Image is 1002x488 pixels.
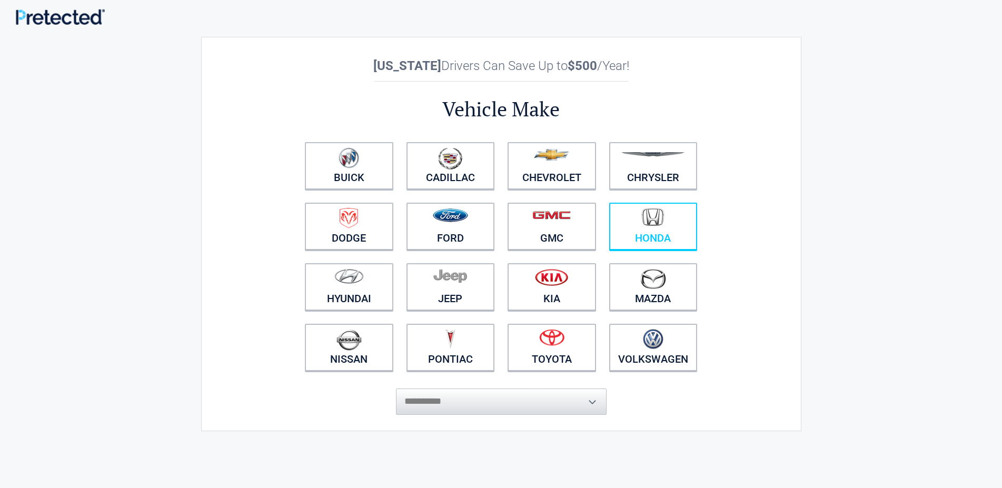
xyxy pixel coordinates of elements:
[339,147,359,168] img: buick
[406,263,495,311] a: Jeep
[534,149,569,161] img: chevrolet
[508,324,596,371] a: Toyota
[642,208,664,226] img: honda
[299,58,704,73] h2: Drivers Can Save Up to /Year
[640,268,666,289] img: mazda
[406,324,495,371] a: Pontiac
[305,142,393,190] a: Buick
[299,96,704,123] h2: Vehicle Make
[305,203,393,250] a: Dodge
[406,142,495,190] a: Cadillac
[532,211,571,220] img: gmc
[609,142,698,190] a: Chrysler
[373,58,441,73] b: [US_STATE]
[643,329,663,350] img: volkswagen
[621,152,685,157] img: chrysler
[334,268,364,284] img: hyundai
[508,142,596,190] a: Chevrolet
[609,203,698,250] a: Honda
[406,203,495,250] a: Ford
[445,329,455,349] img: pontiac
[433,268,467,283] img: jeep
[340,208,358,228] img: dodge
[433,208,468,222] img: ford
[535,268,568,286] img: kia
[336,329,362,351] img: nissan
[508,203,596,250] a: GMC
[539,329,564,346] img: toyota
[609,263,698,311] a: Mazda
[568,58,597,73] b: $500
[16,9,105,25] img: Main Logo
[609,324,698,371] a: Volkswagen
[305,263,393,311] a: Hyundai
[438,147,462,170] img: cadillac
[508,263,596,311] a: Kia
[305,324,393,371] a: Nissan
